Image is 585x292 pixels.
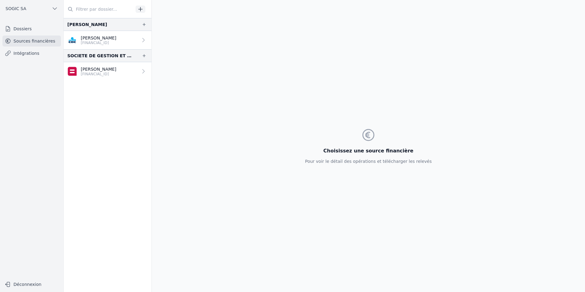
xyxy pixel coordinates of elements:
img: belfius-1.png [67,66,77,76]
input: Filtrer par dossier... [64,4,133,15]
a: [PERSON_NAME] [FINANCIAL_ID] [64,31,151,49]
a: Sources financières [2,36,61,47]
p: [PERSON_NAME] [81,35,116,41]
p: [FINANCIAL_ID] [81,40,116,45]
p: [FINANCIAL_ID] [81,72,116,77]
p: Pour voir le détail des opérations et télécharger les relevés [305,158,432,164]
p: [PERSON_NAME] [81,66,116,72]
div: [PERSON_NAME] [67,21,107,28]
a: [PERSON_NAME] [FINANCIAL_ID] [64,62,151,80]
div: SOCIETE DE GESTION ET DE MOYENS POUR FIDUCIAIRES SCS [67,52,132,59]
span: SOGIC SA [6,6,26,12]
button: SOGIC SA [2,4,61,13]
a: Dossiers [2,23,61,34]
h3: Choisissez une source financière [305,147,432,155]
img: CBC_CREGBEBB.png [67,35,77,45]
button: Déconnexion [2,279,61,289]
a: Intégrations [2,48,61,59]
